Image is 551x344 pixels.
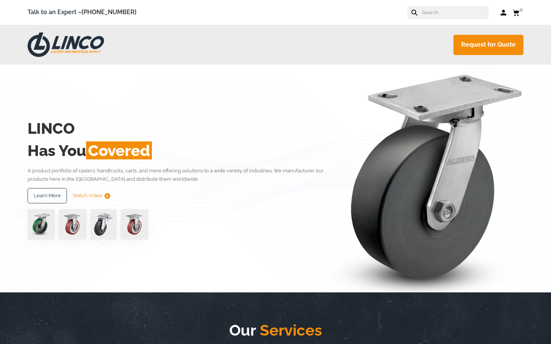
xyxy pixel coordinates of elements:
h2: LINCO [28,117,324,140]
span: Services [256,321,322,339]
span: Talk to an Expert – [28,7,137,18]
img: capture-59611-removebg-preview-1.png [121,209,148,240]
img: capture-59611-removebg-preview-1.png [59,209,86,240]
span: Covered [86,141,152,159]
img: linco_caster [326,65,523,292]
img: LINCO CASTERS & INDUSTRIAL SUPPLY [28,32,104,57]
h2: Our [55,319,496,341]
p: A product portfolio of casters, handtrucks, carts, and more offering solutions to a wide variety ... [28,167,324,183]
a: [PHONE_NUMBER] [82,8,137,16]
img: lvwpp200rst849959jpg-30522-removebg-preview-1.png [90,209,116,240]
h2: Has You [28,140,324,162]
a: Request for Quote [453,35,523,55]
a: Learn More [28,188,67,203]
img: pn3orx8a-94725-1-1-.png [28,209,55,240]
input: Search [421,6,489,19]
span: 0 [520,7,523,13]
a: Log in [500,9,507,16]
a: Watch Video [73,188,110,203]
a: 0 [512,8,523,17]
img: subtract.png [104,193,110,199]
